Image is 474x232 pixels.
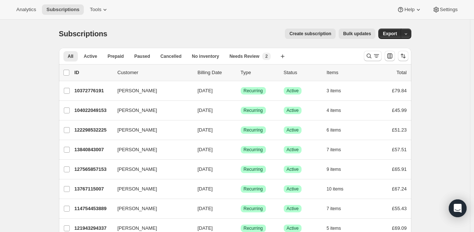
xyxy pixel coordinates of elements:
[113,144,187,156] button: [PERSON_NAME]
[287,186,299,192] span: Active
[75,126,112,134] p: 122298532225
[244,147,263,153] span: Recurring
[198,69,235,76] p: Billing Date
[118,205,157,212] span: [PERSON_NAME]
[277,51,289,62] button: Create new view
[230,53,260,59] span: Needs Review
[392,107,407,113] span: £45.99
[378,29,401,39] button: Export
[198,147,213,152] span: [DATE]
[84,53,97,59] span: Active
[75,164,407,175] div: 127565857153[PERSON_NAME][DATE]SuccessRecurringSuccessActive9 items£65.91
[244,225,263,231] span: Recurring
[75,69,112,76] p: ID
[392,225,407,231] span: £69.09
[113,163,187,175] button: [PERSON_NAME]
[85,4,113,15] button: Tools
[118,107,157,114] span: [PERSON_NAME]
[118,185,157,193] span: [PERSON_NAME]
[392,127,407,133] span: £51.23
[265,53,268,59] span: 2
[385,51,395,61] button: Customize table column order and visibility
[75,107,112,114] p: 104022049153
[118,146,157,153] span: [PERSON_NAME]
[198,107,213,113] span: [DATE]
[287,147,299,153] span: Active
[392,186,407,192] span: £67.24
[198,127,213,133] span: [DATE]
[392,88,407,93] span: £79.84
[198,225,213,231] span: [DATE]
[134,53,150,59] span: Paused
[339,29,375,39] button: Bulk updates
[327,86,349,96] button: 3 items
[364,51,382,61] button: Search and filter results
[192,53,219,59] span: No inventory
[244,88,263,94] span: Recurring
[75,184,407,194] div: 13767115007[PERSON_NAME][DATE]SuccessRecurringSuccessActive10 items£67.24
[12,4,40,15] button: Analytics
[198,186,213,192] span: [DATE]
[327,164,349,175] button: 9 items
[289,31,331,37] span: Create subscription
[75,225,112,232] p: 121943294337
[392,166,407,172] span: £65.91
[327,127,341,133] span: 6 items
[118,69,192,76] p: Customer
[42,4,84,15] button: Subscriptions
[198,206,213,211] span: [DATE]
[198,88,213,93] span: [DATE]
[90,7,101,13] span: Tools
[46,7,79,13] span: Subscriptions
[59,30,108,38] span: Subscriptions
[244,166,263,172] span: Recurring
[113,203,187,215] button: [PERSON_NAME]
[75,205,112,212] p: 114754453889
[327,186,343,192] span: 10 items
[113,105,187,116] button: [PERSON_NAME]
[287,107,299,113] span: Active
[75,185,112,193] p: 13767115007
[327,145,349,155] button: 7 items
[327,88,341,94] span: 3 items
[285,29,336,39] button: Create subscription
[440,7,458,13] span: Settings
[327,206,341,212] span: 7 items
[287,206,299,212] span: Active
[327,69,364,76] div: Items
[75,105,407,116] div: 104022049153[PERSON_NAME][DATE]SuccessRecurringSuccessActive4 items£45.99
[327,184,352,194] button: 10 items
[118,225,157,232] span: [PERSON_NAME]
[198,166,213,172] span: [DATE]
[392,4,426,15] button: Help
[287,225,299,231] span: Active
[161,53,182,59] span: Cancelled
[327,125,349,135] button: 6 items
[118,87,157,95] span: [PERSON_NAME]
[392,206,407,211] span: £55.43
[396,69,406,76] p: Total
[327,147,341,153] span: 7 items
[327,105,349,116] button: 4 items
[68,53,73,59] span: All
[398,51,408,61] button: Sort the results
[287,166,299,172] span: Active
[241,69,278,76] div: Type
[75,203,407,214] div: 114754453889[PERSON_NAME][DATE]SuccessRecurringSuccessActive7 items£55.43
[327,203,349,214] button: 7 items
[392,147,407,152] span: £57.51
[118,166,157,173] span: [PERSON_NAME]
[113,124,187,136] button: [PERSON_NAME]
[108,53,124,59] span: Prepaid
[343,31,371,37] span: Bulk updates
[284,69,321,76] p: Status
[244,186,263,192] span: Recurring
[75,145,407,155] div: 13840843007[PERSON_NAME][DATE]SuccessRecurringSuccessActive7 items£57.51
[113,85,187,97] button: [PERSON_NAME]
[327,225,341,231] span: 5 items
[244,127,263,133] span: Recurring
[287,127,299,133] span: Active
[118,126,157,134] span: [PERSON_NAME]
[75,69,407,76] div: IDCustomerBilling DateTypeStatusItemsTotal
[244,206,263,212] span: Recurring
